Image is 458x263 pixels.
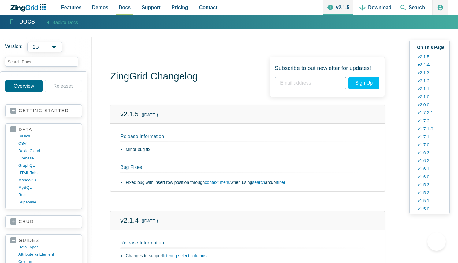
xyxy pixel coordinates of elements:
a: guides [10,238,77,243]
a: data [10,127,77,133]
span: Sign Up [348,77,379,89]
h2: Bug Fixes [113,164,367,175]
h1: ZingGrid Changelog [110,70,198,84]
a: v1.7.2 [415,117,444,125]
span: Docs [119,3,131,12]
a: Attribute vs Element [18,251,77,258]
span: Features [61,3,82,12]
a: context menu [205,180,230,185]
a: MySQL [18,184,77,191]
span: Contact [199,3,218,12]
a: v2.1.1 [415,85,444,93]
a: v1.7.1-0 [415,125,444,133]
span: Version: [5,42,23,52]
a: Overview [5,80,43,92]
a: GraphQL [18,162,77,169]
a: ZingChart Logo. Click to return to the homepage [10,4,49,12]
a: v1.4.1 [415,213,444,221]
label: Versions [5,42,87,52]
li: Minor bug fix [126,146,375,153]
a: select columns [178,253,207,258]
a: data types [18,243,77,251]
a: v1.7.2-1 [415,109,444,117]
small: ([DATE]) [142,217,158,225]
a: supabase [18,199,77,206]
span: Demos [92,3,108,12]
a: v2.1.5 [415,53,444,61]
a: v1.5.2 [415,189,444,197]
a: filtering [163,253,177,258]
h2: Release Information [120,133,375,142]
a: v2.1.0 [415,93,444,101]
a: v1.6.2 [415,157,444,165]
a: MongoDB [18,177,77,184]
a: v1.5.0 [415,205,444,213]
span: Support [142,3,160,12]
a: v1.6.0 [415,173,444,181]
a: Docs [10,18,35,26]
a: filter [277,180,285,185]
a: CSV [18,140,77,147]
a: firebase [18,155,77,162]
a: v2.1.3 [415,69,444,77]
a: HTML table [18,169,77,177]
input: Email address [275,77,346,89]
a: Backto Docs [41,18,78,26]
a: v1.5.3 [415,181,444,189]
li: Fixed bug with insert row position through when using and/or [126,179,375,186]
a: v2.0.0 [415,101,444,109]
a: v1.7.0 [415,141,444,149]
span: Subscribe to out newletter for updates! [275,62,375,74]
a: v2.1.2 [415,77,444,85]
span: to Docs [62,20,78,25]
span: Back [52,18,78,26]
a: v1.6.1 [415,165,444,173]
a: dexie cloud [18,147,77,155]
h2: Release Information [120,240,375,249]
a: v2.1.4 [120,217,139,224]
a: getting started [10,108,77,114]
a: v1.7.1 [415,133,444,141]
span: Pricing [172,3,188,12]
a: rest [18,191,77,199]
li: Changes to support [126,252,375,260]
small: ([DATE]) [142,111,158,119]
a: v1.6.3 [415,149,444,157]
a: crud [10,219,77,225]
a: search [252,180,265,185]
a: v1.5.1 [415,197,444,205]
input: search input [5,57,78,67]
iframe: Help Scout Beacon - Open [427,232,446,251]
strong: Docs [19,19,35,25]
a: v2.1.5 [120,110,139,118]
a: v2.1.4 [415,61,444,69]
a: basics [18,133,77,140]
a: Releases [45,80,82,92]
